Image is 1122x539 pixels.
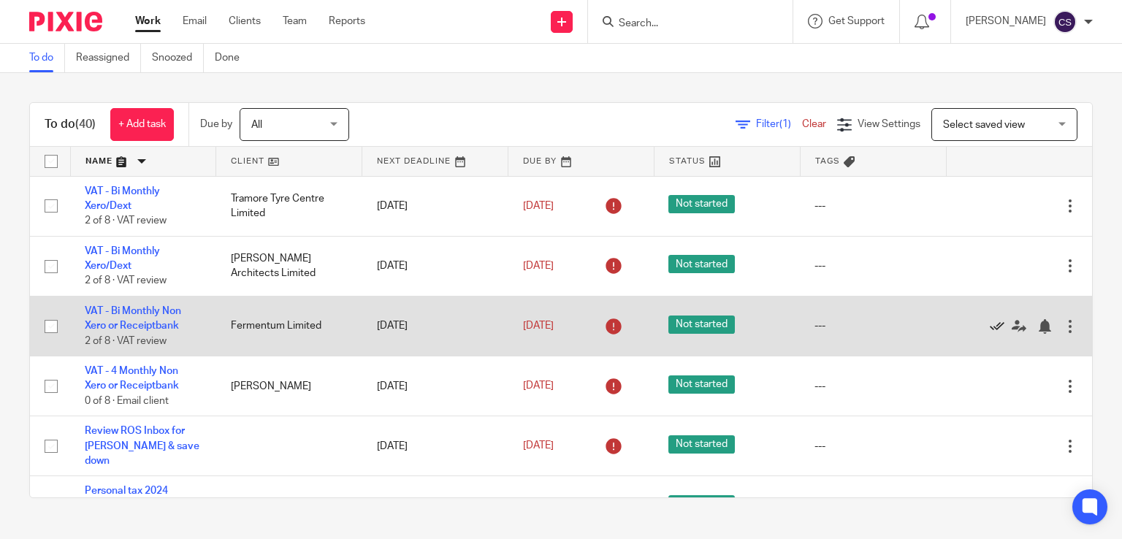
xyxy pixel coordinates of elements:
[85,426,199,466] a: Review ROS Inbox for [PERSON_NAME] & save down
[85,396,169,406] span: 0 of 8 · Email client
[858,119,920,129] span: View Settings
[251,120,262,130] span: All
[668,435,735,454] span: Not started
[990,318,1012,333] a: Mark as done
[85,486,168,496] a: Personal tax 2024
[802,119,826,129] a: Clear
[229,14,261,28] a: Clients
[756,119,802,129] span: Filter
[110,108,174,141] a: + Add task
[75,118,96,130] span: (40)
[943,120,1025,130] span: Select saved view
[216,476,362,536] td: [PERSON_NAME]
[152,44,204,72] a: Snoozed
[135,14,161,28] a: Work
[362,356,508,416] td: [DATE]
[814,318,931,333] div: ---
[85,246,160,271] a: VAT - Bi Monthly Xero/Dext
[362,476,508,536] td: [DATE]
[216,236,362,296] td: [PERSON_NAME] Architects Limited
[668,255,735,273] span: Not started
[183,14,207,28] a: Email
[523,321,554,331] span: [DATE]
[779,119,791,129] span: (1)
[76,44,141,72] a: Reassigned
[828,16,885,26] span: Get Support
[216,176,362,236] td: Tramore Tyre Centre Limited
[85,306,181,331] a: VAT - Bi Monthly Non Xero or Receiptbank
[329,14,365,28] a: Reports
[362,176,508,236] td: [DATE]
[523,441,554,451] span: [DATE]
[668,316,735,334] span: Not started
[966,14,1046,28] p: [PERSON_NAME]
[814,439,931,454] div: ---
[200,117,232,131] p: Due by
[216,296,362,356] td: Fermentum Limited
[668,195,735,213] span: Not started
[617,18,749,31] input: Search
[668,495,735,513] span: Not started
[362,416,508,476] td: [DATE]
[29,44,65,72] a: To do
[216,356,362,416] td: [PERSON_NAME]
[362,296,508,356] td: [DATE]
[668,375,735,394] span: Not started
[523,261,554,271] span: [DATE]
[29,12,102,31] img: Pixie
[523,201,554,211] span: [DATE]
[85,276,167,286] span: 2 of 8 · VAT review
[362,236,508,296] td: [DATE]
[814,199,931,213] div: ---
[85,186,160,211] a: VAT - Bi Monthly Xero/Dext
[45,117,96,132] h1: To do
[523,381,554,391] span: [DATE]
[815,157,840,165] span: Tags
[85,366,179,391] a: VAT - 4 Monthly Non Xero or Receiptbank
[1053,10,1077,34] img: svg%3E
[283,14,307,28] a: Team
[85,336,167,346] span: 2 of 8 · VAT review
[85,215,167,226] span: 2 of 8 · VAT review
[215,44,251,72] a: Done
[814,379,931,394] div: ---
[814,259,931,273] div: ---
